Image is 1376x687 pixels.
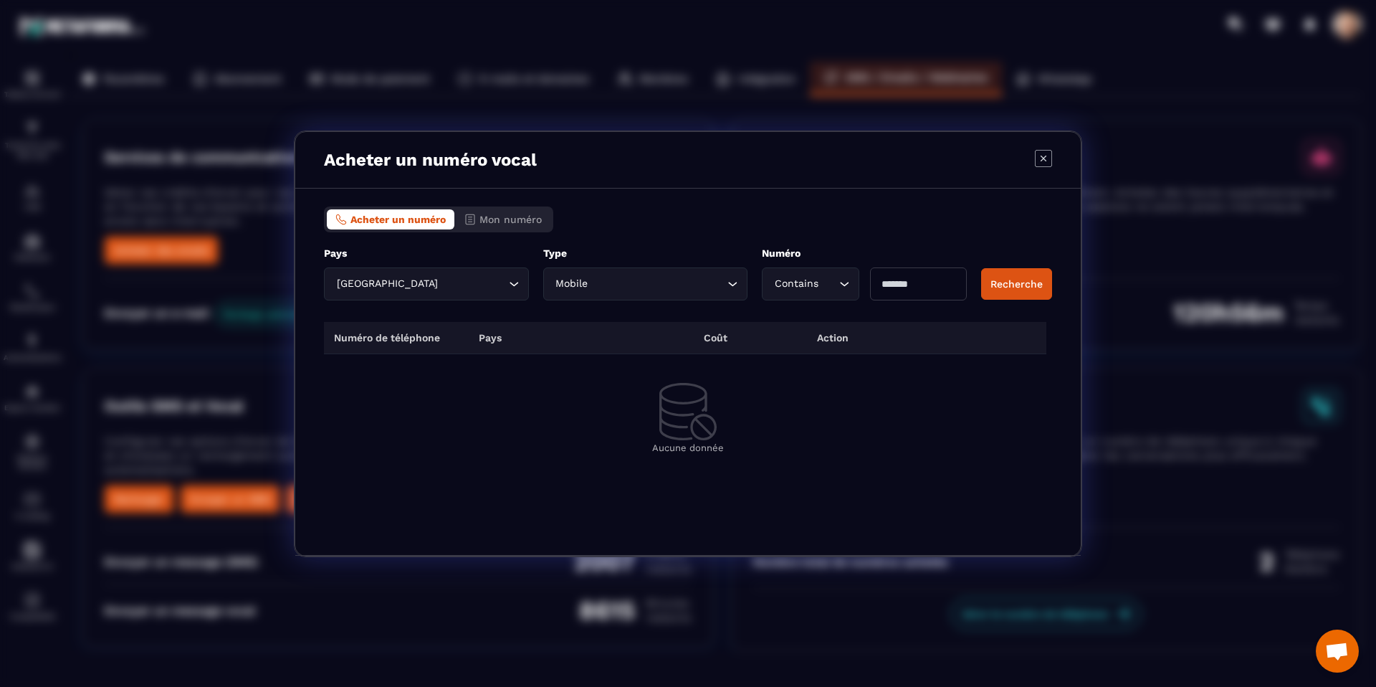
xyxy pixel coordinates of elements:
button: Mon numéro [456,209,550,229]
input: Search for option [441,276,505,292]
span: Mobile [553,276,591,292]
div: Search for option [762,267,859,300]
p: Aucune donnée [353,442,1023,453]
th: Pays [469,322,581,354]
th: Coût [694,322,806,354]
button: Recherche [981,268,1052,300]
input: Search for option [821,276,835,292]
p: Acheter un numéro vocal [324,150,537,170]
input: Search for option [591,276,725,292]
div: Search for option [324,267,529,300]
div: Search for option [543,267,748,300]
th: Action [807,322,1046,354]
p: Pays [324,247,529,260]
div: Ouvrir le chat [1316,630,1359,673]
span: [GEOGRAPHIC_DATA] [333,276,441,292]
th: Numéro de téléphone [324,322,469,354]
p: Type [543,247,748,260]
button: Acheter un numéro [327,209,454,229]
span: Acheter un numéro [350,214,446,225]
span: Contains [771,276,821,292]
p: Numéro [762,247,967,260]
span: Mon numéro [479,214,542,225]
